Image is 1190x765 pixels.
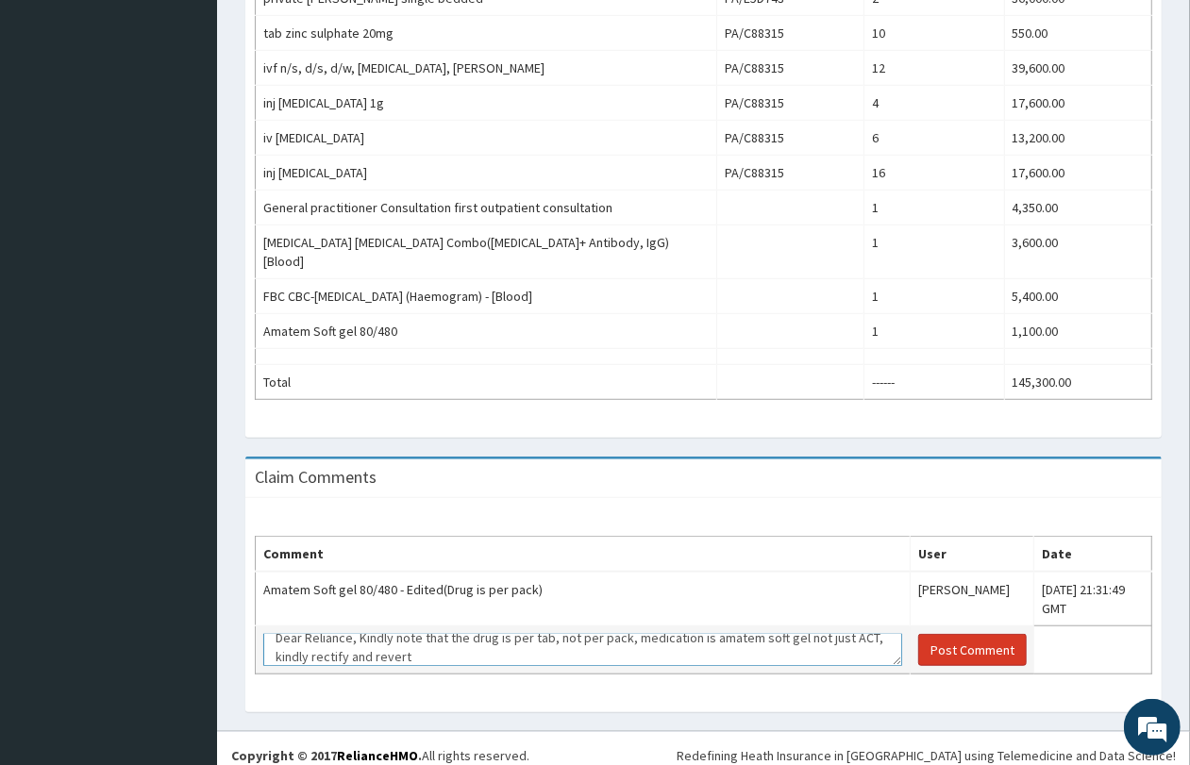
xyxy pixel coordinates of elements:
td: inj [MEDICAL_DATA] 1g [256,86,717,121]
a: RelianceHMO [337,747,418,764]
span: We're online! [109,238,260,428]
td: Amatem Soft gel 80/480 [256,314,717,349]
td: 39,600.00 [1004,51,1151,86]
td: 1 [864,225,1005,279]
td: FBC CBC-[MEDICAL_DATA] (Haemogram) - [Blood] [256,279,717,314]
td: [PERSON_NAME] [910,572,1034,626]
td: 3,600.00 [1004,225,1151,279]
td: 4,350.00 [1004,191,1151,225]
td: 17,600.00 [1004,86,1151,121]
td: 550.00 [1004,16,1151,51]
th: User [910,537,1034,573]
td: PA/C88315 [716,156,863,191]
td: General practitioner Consultation first outpatient consultation [256,191,717,225]
td: ------ [864,365,1005,400]
textarea: Dear Reliance, Kindly note that the drug is per tab, not per pack, medication is amatem soft gel ... [263,634,902,666]
td: 4 [864,86,1005,121]
div: Redefining Heath Insurance in [GEOGRAPHIC_DATA] using Telemedicine and Data Science! [677,746,1176,765]
td: 12 [864,51,1005,86]
td: PA/C88315 [716,51,863,86]
td: 1,100.00 [1004,314,1151,349]
td: inj [MEDICAL_DATA] [256,156,717,191]
td: 1 [864,279,1005,314]
td: [DATE] 21:31:49 GMT [1034,572,1152,626]
td: ivf n/s, d/s, d/w, [MEDICAL_DATA], [PERSON_NAME] [256,51,717,86]
td: 13,200.00 [1004,121,1151,156]
td: 17,600.00 [1004,156,1151,191]
td: iv [MEDICAL_DATA] [256,121,717,156]
div: Minimize live chat window [310,9,355,55]
td: Total [256,365,717,400]
td: 1 [864,191,1005,225]
img: d_794563401_company_1708531726252_794563401 [35,94,76,141]
textarea: Type your message and hit 'Enter' [9,515,360,581]
th: Date [1034,537,1152,573]
td: tab zinc sulphate 20mg [256,16,717,51]
strong: Copyright © 2017 . [231,747,422,764]
td: 16 [864,156,1005,191]
th: Comment [256,537,911,573]
h3: Claim Comments [255,469,377,486]
td: 145,300.00 [1004,365,1151,400]
td: 5,400.00 [1004,279,1151,314]
td: 10 [864,16,1005,51]
td: PA/C88315 [716,16,863,51]
div: Chat with us now [98,106,317,130]
td: 6 [864,121,1005,156]
td: Amatem Soft gel 80/480 - Edited(Drug is per pack) [256,572,911,626]
td: [MEDICAL_DATA] [MEDICAL_DATA] Combo([MEDICAL_DATA]+ Antibody, IgG) [Blood] [256,225,717,279]
button: Post Comment [918,634,1027,666]
td: PA/C88315 [716,121,863,156]
td: 1 [864,314,1005,349]
td: PA/C88315 [716,86,863,121]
